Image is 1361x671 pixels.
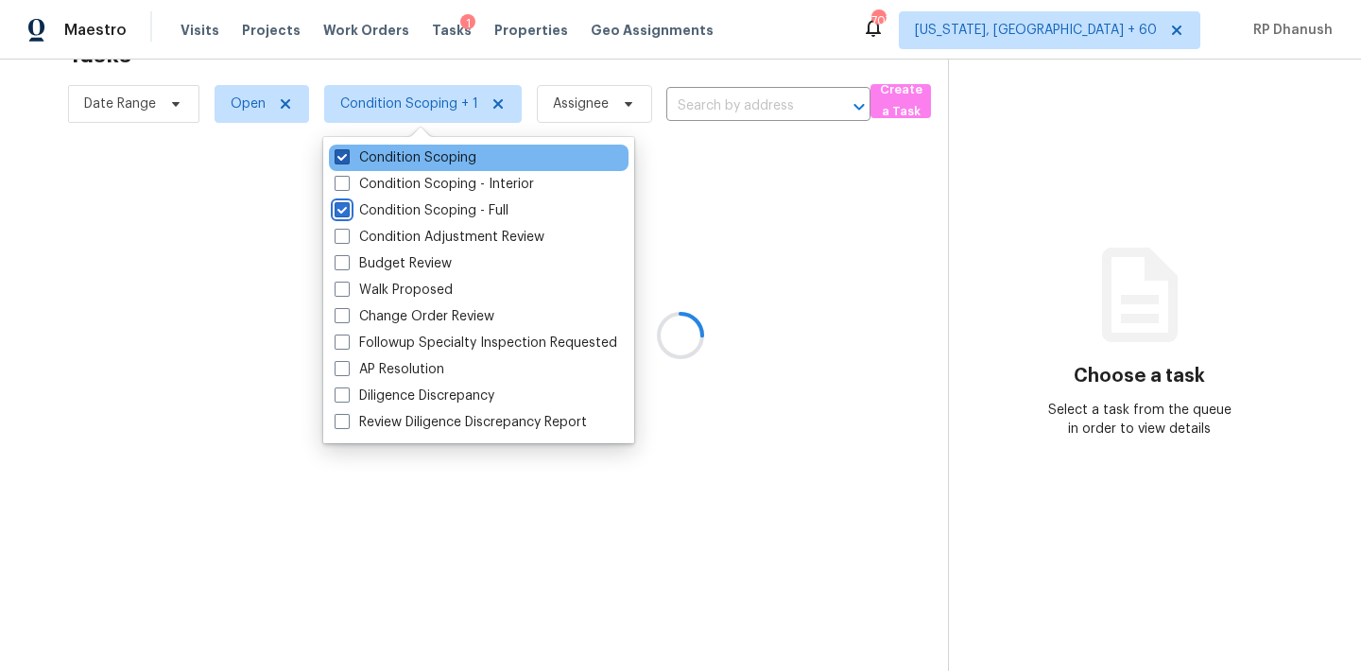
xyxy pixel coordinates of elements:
label: AP Resolution [335,360,444,379]
div: 707 [871,11,885,30]
label: Diligence Discrepancy [335,387,494,405]
label: Condition Scoping - Interior [335,175,534,194]
label: Review Diligence Discrepancy Report [335,413,587,432]
label: Followup Specialty Inspection Requested [335,334,617,353]
label: Walk Proposed [335,281,453,300]
label: Budget Review [335,254,452,273]
label: Condition Scoping - Full [335,201,508,220]
label: Change Order Review [335,307,494,326]
label: Condition Adjustment Review [335,228,544,247]
div: 1 [460,14,475,33]
label: Condition Scoping [335,148,476,167]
